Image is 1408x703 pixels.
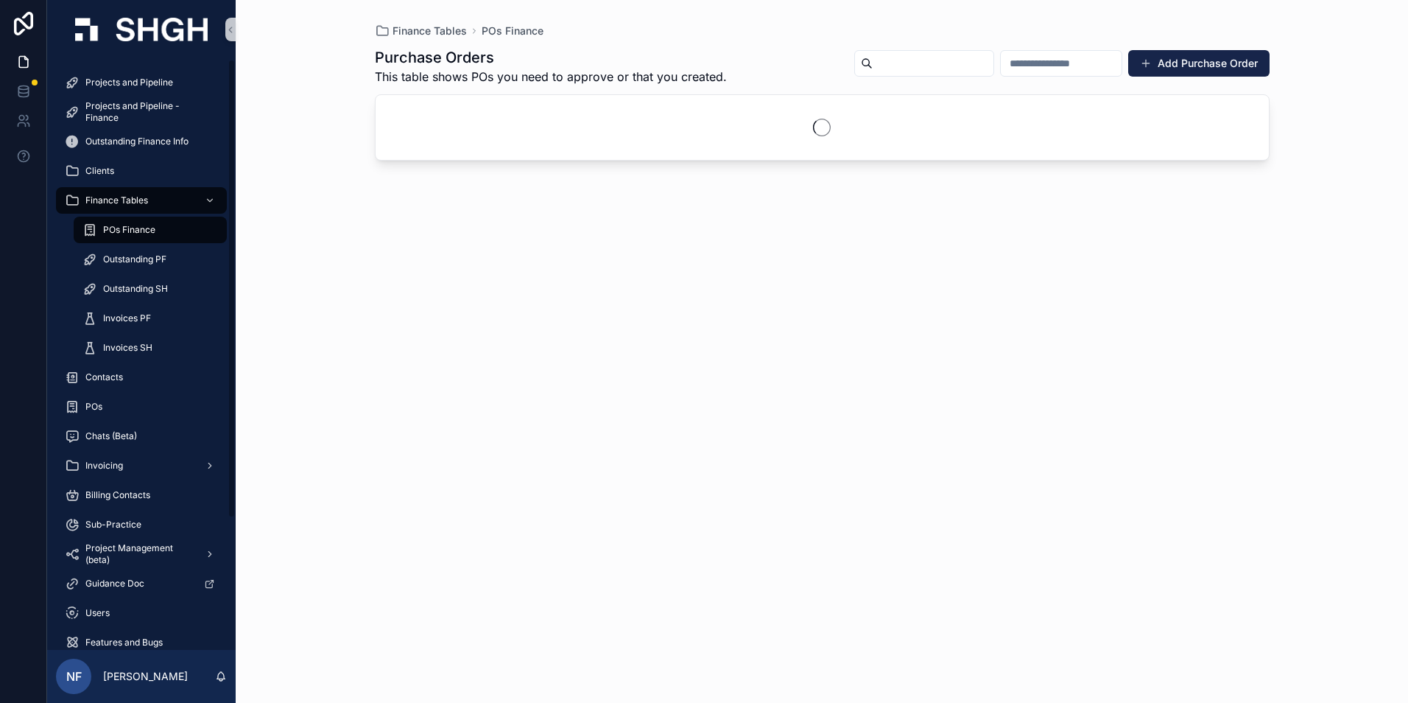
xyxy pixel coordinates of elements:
span: Billing Contacts [85,489,150,501]
a: Finance Tables [375,24,467,38]
img: App logo [75,18,208,41]
span: Finance Tables [85,195,148,206]
a: Users [56,600,227,626]
a: Features and Bugs [56,629,227,656]
span: Outstanding SH [103,283,168,295]
p: [PERSON_NAME] [103,669,188,684]
a: POs Finance [482,24,543,38]
span: Features and Bugs [85,637,163,648]
span: Invoices PF [103,312,151,324]
span: Outstanding Finance Info [85,136,189,147]
div: scrollable content [47,59,236,650]
span: Project Management (beta) [85,542,193,566]
a: Projects and Pipeline - Finance [56,99,227,125]
span: Projects and Pipeline [85,77,173,88]
span: Finance Tables [393,24,467,38]
a: Invoicing [56,452,227,479]
span: Contacts [85,371,123,383]
span: Users [85,607,110,619]
span: Projects and Pipeline - Finance [85,100,212,124]
span: Chats (Beta) [85,430,137,442]
a: Projects and Pipeline [56,69,227,96]
a: Project Management (beta) [56,541,227,567]
a: Contacts [56,364,227,391]
h1: Purchase Orders [375,47,727,68]
span: Sub-Practice [85,519,141,531]
span: Guidance Doc [85,578,144,590]
span: Outstanding PF [103,253,166,265]
span: Invoices SH [103,342,152,354]
span: Clients [85,165,114,177]
a: Invoices SH [74,335,227,361]
a: Clients [56,158,227,184]
span: This table shows POs you need to approve or that you created. [375,68,727,85]
a: Outstanding Finance Info [56,128,227,155]
button: Add Purchase Order [1128,50,1270,77]
a: Sub-Practice [56,511,227,538]
a: Finance Tables [56,187,227,214]
a: Billing Contacts [56,482,227,508]
span: NF [66,668,82,685]
a: POs [56,394,227,420]
span: POs Finance [103,224,155,236]
a: Guidance Doc [56,570,227,597]
a: Outstanding SH [74,276,227,302]
span: Invoicing [85,460,123,472]
a: POs Finance [74,217,227,243]
a: Outstanding PF [74,246,227,273]
a: Chats (Beta) [56,423,227,450]
span: POs [85,401,102,413]
a: Invoices PF [74,305,227,332]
